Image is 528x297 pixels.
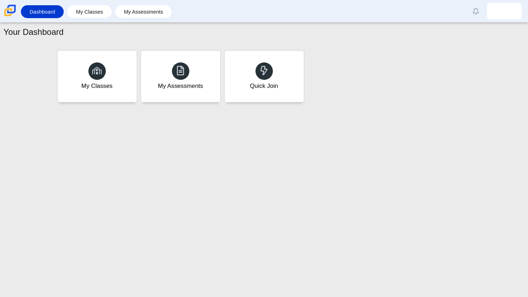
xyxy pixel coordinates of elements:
[468,3,483,19] a: Alerts
[3,13,17,19] a: Carmen School of Science & Technology
[487,3,522,20] a: damiyan.balquier.hhNpv0
[3,3,17,18] img: Carmen School of Science & Technology
[3,26,64,38] h1: Your Dashboard
[81,82,113,90] div: My Classes
[224,50,304,102] a: Quick Join
[499,6,510,17] img: damiyan.balquier.hhNpv0
[24,5,60,18] a: Dashboard
[119,5,168,18] a: My Assessments
[141,50,221,102] a: My Assessments
[71,5,108,18] a: My Classes
[250,82,278,90] div: Quick Join
[57,50,137,102] a: My Classes
[158,82,203,90] div: My Assessments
